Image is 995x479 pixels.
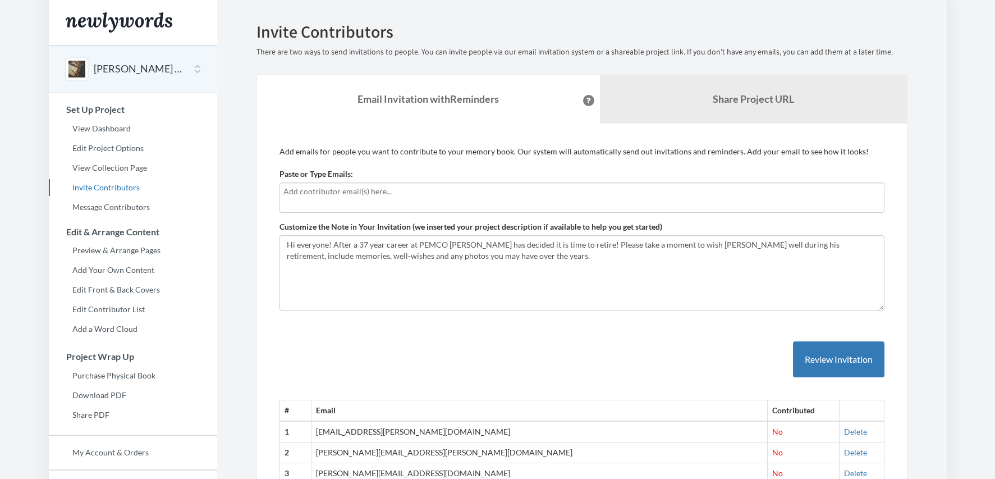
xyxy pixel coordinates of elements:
label: Customize the Note in Your Invitation (we inserted your project description if available to help ... [279,221,662,232]
a: Add Your Own Content [49,262,217,279]
p: There are two ways to send invitations to people. You can invite people via our email invitation ... [256,47,907,58]
img: Newlywords logo [66,12,172,33]
button: Review Invitation [793,341,884,378]
h3: Project Wrap Up [49,352,217,362]
td: [PERSON_NAME][EMAIL_ADDRESS][PERSON_NAME][DOMAIN_NAME] [311,442,767,463]
strong: Email Invitation with Reminders [357,93,499,105]
a: Delete [844,427,867,436]
b: Share Project URL [713,93,794,105]
a: Preview & Arrange Pages [49,242,217,259]
a: My Account & Orders [49,444,217,461]
th: # [279,400,311,421]
a: Message Contributors [49,199,217,216]
button: [PERSON_NAME] Retirement [94,62,185,76]
a: Edit Contributor List [49,301,217,318]
h3: Set Up Project [49,104,217,115]
a: Delete [844,448,867,457]
a: Edit Front & Back Covers [49,281,217,298]
a: Add a Word Cloud [49,321,217,337]
th: 1 [279,421,311,442]
a: View Dashboard [49,120,217,137]
a: Download PDF [49,387,217,404]
th: Email [311,400,767,421]
td: [EMAIL_ADDRESS][PERSON_NAME][DOMAIN_NAME] [311,421,767,442]
h2: Invite Contributors [256,22,907,41]
input: Add contributor email(s) here... [283,185,881,198]
a: Purchase Physical Book [49,367,217,384]
a: Edit Project Options [49,140,217,157]
textarea: Hi everyone! After a 37 year career at PEMCO [PERSON_NAME] has decided it is time to retire! Plea... [279,235,884,311]
span: No [772,448,783,457]
a: Delete [844,468,867,478]
a: Share PDF [49,407,217,423]
a: View Collection Page [49,159,217,176]
h3: Edit & Arrange Content [49,227,217,237]
label: Paste or Type Emails: [279,168,353,180]
th: Contributed [767,400,839,421]
a: Invite Contributors [49,179,217,196]
th: 2 [279,442,311,463]
p: Add emails for people you want to contribute to your memory book. Our system will automatically s... [279,146,884,157]
span: No [772,468,783,478]
span: No [772,427,783,436]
